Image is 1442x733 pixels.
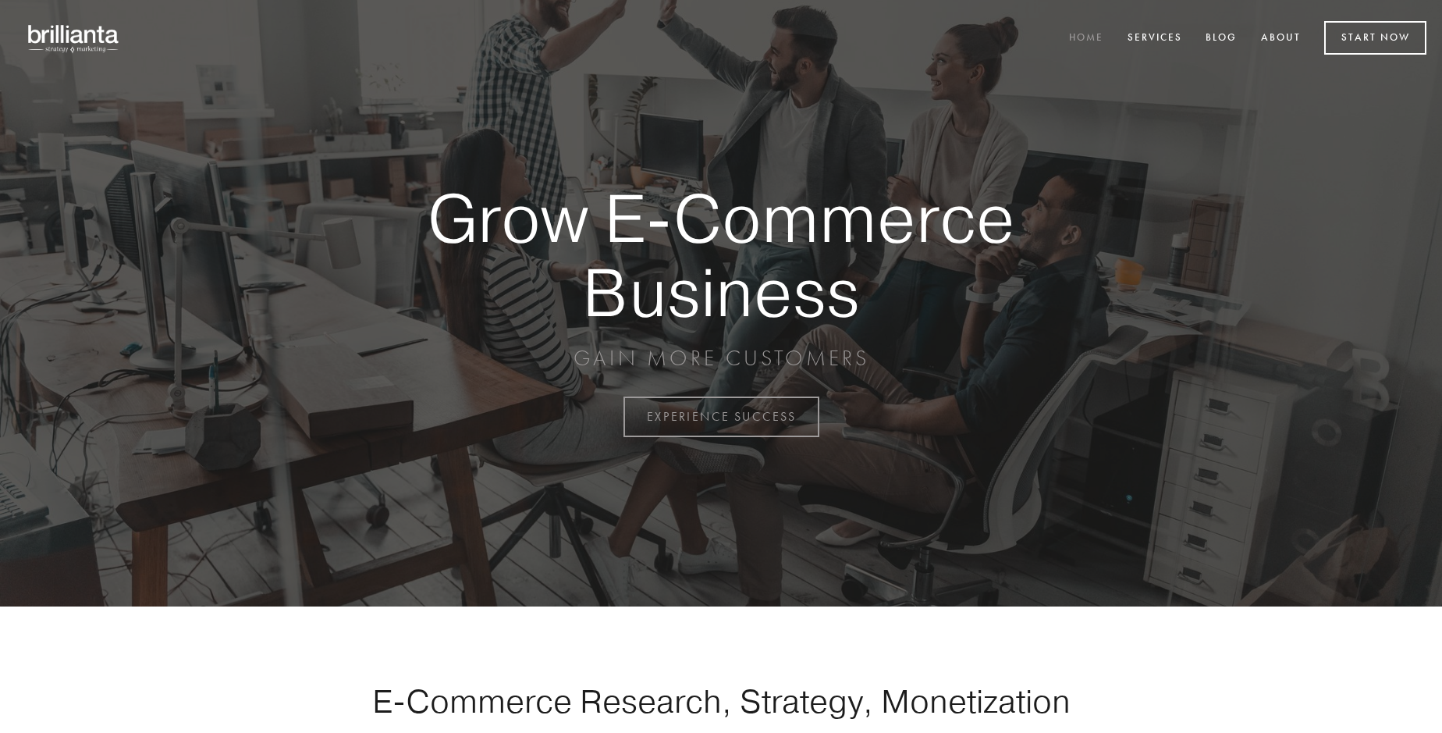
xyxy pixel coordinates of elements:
a: Services [1117,26,1192,52]
h1: E-Commerce Research, Strategy, Monetization [323,681,1119,721]
p: GAIN MORE CUSTOMERS [373,344,1069,372]
a: About [1251,26,1311,52]
strong: Grow E-Commerce Business [373,181,1069,329]
a: Home [1059,26,1113,52]
a: Blog [1195,26,1247,52]
a: EXPERIENCE SUCCESS [623,397,819,437]
a: Start Now [1324,21,1426,55]
img: brillianta - research, strategy, marketing [16,16,133,61]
